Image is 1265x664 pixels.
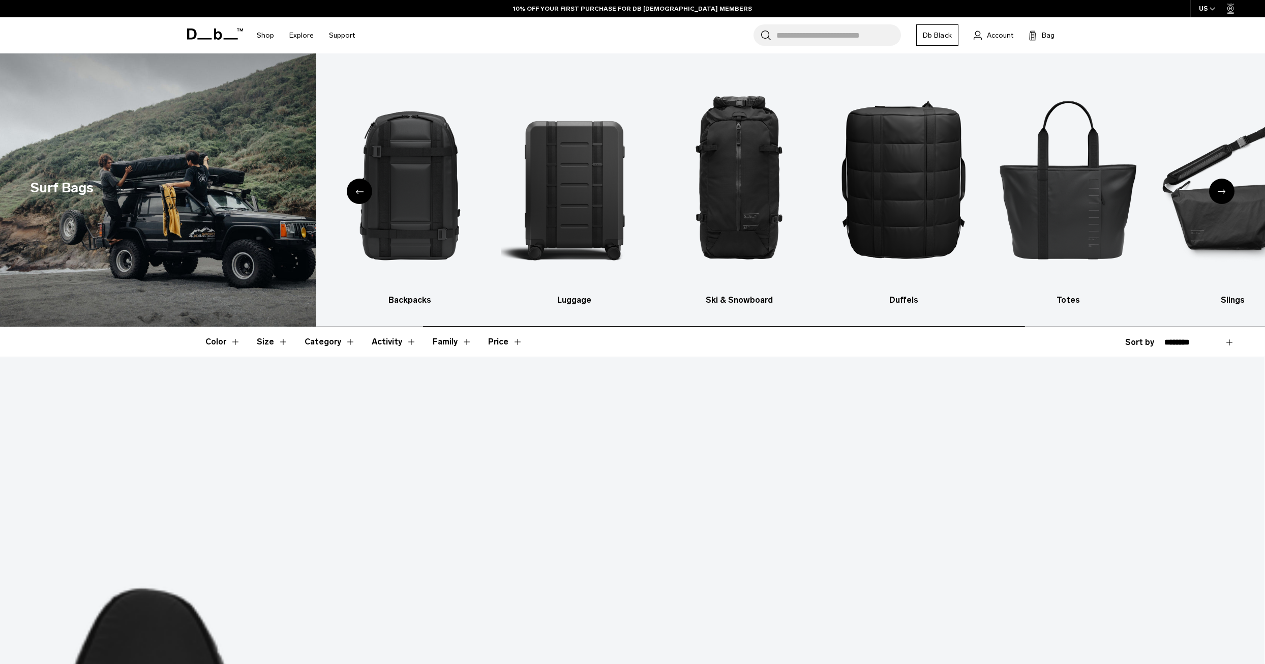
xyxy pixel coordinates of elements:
[666,69,812,306] li: 4 / 9
[249,17,363,53] nav: Main Navigation
[347,179,372,204] div: Previous slide
[372,327,416,357] button: Toggle Filter
[830,69,977,289] img: Db
[337,69,484,306] li: 2 / 9
[205,327,240,357] button: Toggle Filter
[501,69,648,289] img: Db
[501,69,648,306] a: Db Luggage
[257,327,288,357] button: Toggle Filter
[995,69,1142,306] li: 6 / 9
[172,69,319,306] li: 1 / 9
[1029,29,1055,41] button: Bag
[830,69,977,306] a: Db Duffels
[1209,179,1234,204] div: Next slide
[513,4,752,13] a: 10% OFF YOUR FIRST PURCHASE FOR DB [DEMOGRAPHIC_DATA] MEMBERS
[666,69,812,289] img: Db
[488,327,523,357] button: Toggle Price
[916,24,958,46] a: Db Black
[995,69,1142,306] a: Db Totes
[31,178,94,198] h1: Surf Bags
[501,294,648,306] h3: Luggage
[666,69,812,306] a: Db Ski & Snowboard
[172,69,319,306] a: Db All products
[337,69,484,306] a: Db Backpacks
[172,294,319,306] h3: All products
[329,17,355,53] a: Support
[995,69,1142,289] img: Db
[987,30,1013,41] span: Account
[433,327,472,357] button: Toggle Filter
[995,294,1142,306] h3: Totes
[1042,30,1055,41] span: Bag
[289,17,314,53] a: Explore
[501,69,648,306] li: 3 / 9
[257,17,274,53] a: Shop
[337,69,484,289] img: Db
[974,29,1013,41] a: Account
[666,294,812,306] h3: Ski & Snowboard
[305,327,355,357] button: Toggle Filter
[830,69,977,306] li: 5 / 9
[830,294,977,306] h3: Duffels
[172,69,319,289] img: Db
[337,294,484,306] h3: Backpacks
